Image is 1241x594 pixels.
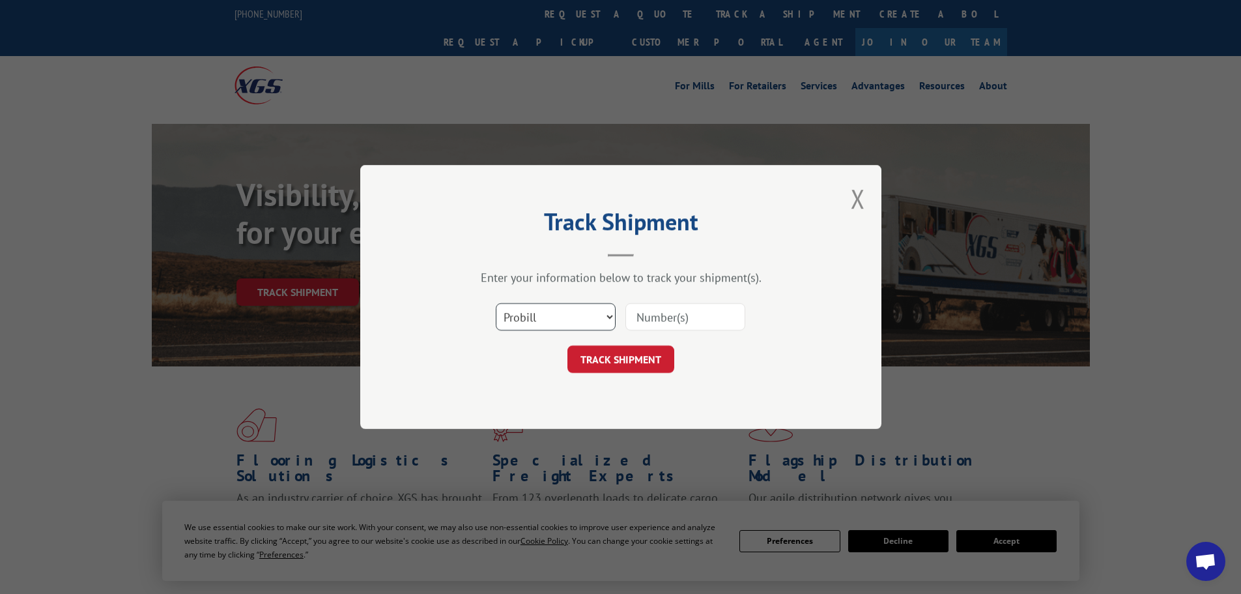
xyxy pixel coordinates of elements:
[425,213,816,237] h2: Track Shipment
[1186,542,1225,581] div: Open chat
[567,346,674,373] button: TRACK SHIPMENT
[851,181,865,216] button: Close modal
[425,270,816,285] div: Enter your information below to track your shipment(s).
[625,303,745,331] input: Number(s)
